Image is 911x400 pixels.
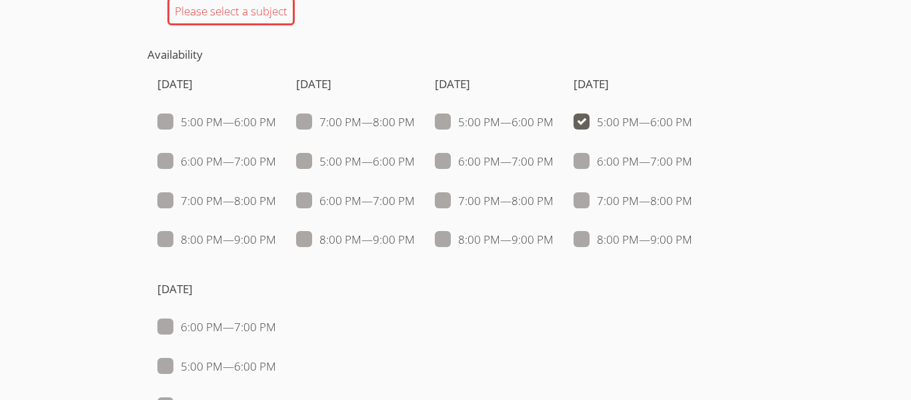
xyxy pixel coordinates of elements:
label: 8:00 PM — 9:00 PM [574,231,692,248]
h4: [DATE] [435,75,554,93]
h4: [DATE] [296,75,415,93]
label: 6:00 PM — 7:00 PM [157,153,276,170]
label: 5:00 PM — 6:00 PM [574,114,692,131]
label: 8:00 PM — 9:00 PM [435,231,554,248]
label: 6:00 PM — 7:00 PM [574,153,692,170]
label: 5:00 PM — 6:00 PM [157,114,276,131]
h4: [DATE] [157,75,276,93]
label: 8:00 PM — 9:00 PM [157,231,276,248]
label: 6:00 PM — 7:00 PM [296,192,415,210]
span: Availability [147,47,203,62]
h4: [DATE] [574,75,692,93]
label: 7:00 PM — 8:00 PM [574,192,692,210]
label: 5:00 PM — 6:00 PM [296,153,415,170]
label: 5:00 PM — 6:00 PM [435,114,554,131]
label: 5:00 PM — 6:00 PM [157,358,276,375]
label: 7:00 PM — 8:00 PM [157,192,276,210]
label: 6:00 PM — 7:00 PM [157,319,276,336]
h4: [DATE] [157,280,276,298]
label: 7:00 PM — 8:00 PM [296,114,415,131]
label: 7:00 PM — 8:00 PM [435,192,554,210]
label: 8:00 PM — 9:00 PM [296,231,415,248]
label: 6:00 PM — 7:00 PM [435,153,554,170]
